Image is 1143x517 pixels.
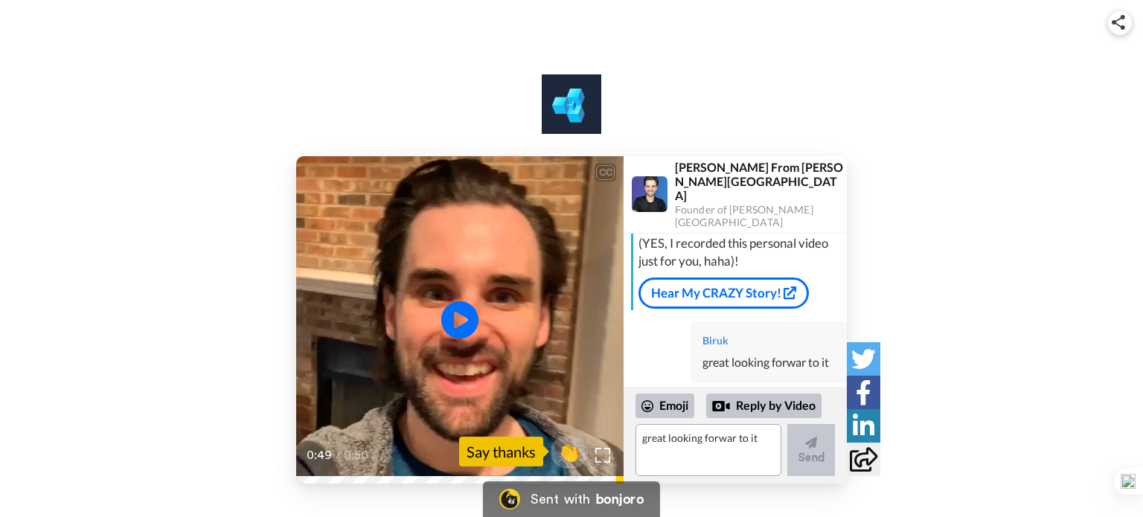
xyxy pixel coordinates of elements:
[706,394,822,419] div: Reply by Video
[675,204,846,229] div: Founder of [PERSON_NAME][GEOGRAPHIC_DATA]
[712,397,730,415] div: Reply by Video
[531,492,590,506] div: Sent with
[1112,15,1125,30] img: ic_share.svg
[551,435,588,469] button: 👏
[787,424,835,476] button: Send
[336,446,341,464] span: /
[551,440,588,463] span: 👏
[459,437,543,466] div: Say thanks
[675,160,846,203] div: [PERSON_NAME] From [PERSON_NAME][GEOGRAPHIC_DATA]
[344,446,370,464] span: 0:50
[307,446,333,464] span: 0:49
[702,333,835,348] div: Biruk
[483,481,660,517] a: Bonjoro LogoSent withbonjoro
[499,489,520,510] img: Bonjoro Logo
[635,394,694,417] div: Emoji
[702,354,835,371] div: great looking forwar to it
[596,492,644,506] div: bonjoro
[595,448,610,463] img: Full screen
[632,176,667,212] img: Profile Image
[596,165,615,180] div: CC
[638,277,809,309] a: Hear My CRAZY Story!
[542,74,601,134] img: logo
